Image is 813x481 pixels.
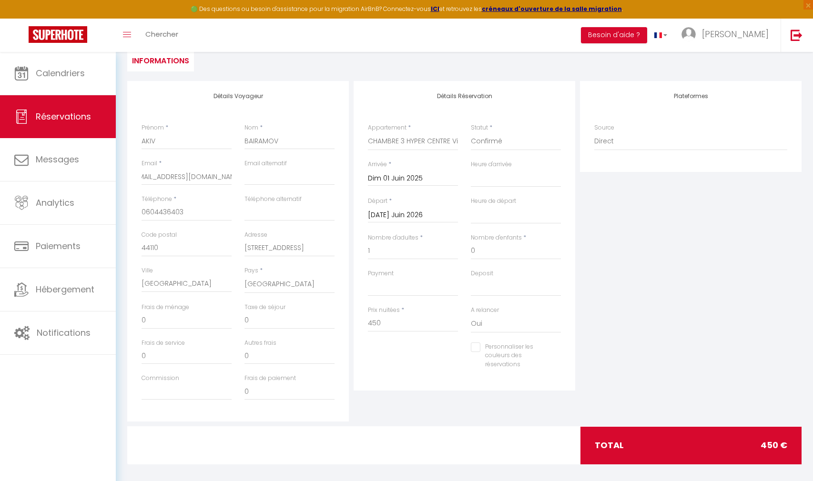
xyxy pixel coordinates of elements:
[681,27,696,41] img: ...
[36,153,79,165] span: Messages
[142,195,172,204] label: Téléphone
[142,339,185,348] label: Frais de service
[142,93,335,100] h4: Détails Voyageur
[471,197,516,206] label: Heure de départ
[791,29,803,41] img: logout
[36,110,91,122] span: Réservations
[471,160,512,169] label: Heure d'arrivée
[480,342,549,370] label: Personnaliser les couleurs des réservations
[127,48,194,71] li: Informations
[29,26,87,43] img: Super Booking
[244,195,302,204] label: Téléphone alternatif
[368,269,394,278] label: Payment
[8,4,36,32] button: Ouvrir le widget de chat LiveChat
[471,306,499,315] label: A relancer
[368,93,561,100] h4: Détails Réservation
[244,123,258,132] label: Nom
[471,123,488,132] label: Statut
[431,5,439,13] a: ICI
[368,197,387,206] label: Départ
[37,327,91,339] span: Notifications
[580,427,802,464] div: total
[244,266,258,275] label: Pays
[244,303,285,312] label: Taxe de séjour
[142,303,189,312] label: Frais de ménage
[471,233,522,242] label: Nombre d'enfants
[368,233,418,242] label: Nombre d'adultes
[36,283,94,295] span: Hébergement
[702,28,769,40] span: [PERSON_NAME]
[368,123,406,132] label: Appartement
[36,197,74,209] span: Analytics
[244,339,276,348] label: Autres frais
[138,19,185,52] a: Chercher
[244,374,296,383] label: Frais de paiement
[142,266,153,275] label: Ville
[368,160,387,169] label: Arrivée
[36,240,81,252] span: Paiements
[142,123,164,132] label: Prénom
[368,306,400,315] label: Prix nuitées
[244,159,287,168] label: Email alternatif
[471,269,493,278] label: Deposit
[581,27,647,43] button: Besoin d'aide ?
[594,93,787,100] h4: Plateformes
[142,159,157,168] label: Email
[761,439,787,452] span: 450 €
[594,123,614,132] label: Source
[244,230,267,240] label: Adresse
[482,5,622,13] a: créneaux d'ouverture de la salle migration
[674,19,781,52] a: ... [PERSON_NAME]
[145,29,178,39] span: Chercher
[142,230,177,240] label: Code postal
[36,67,85,79] span: Calendriers
[142,374,179,383] label: Commission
